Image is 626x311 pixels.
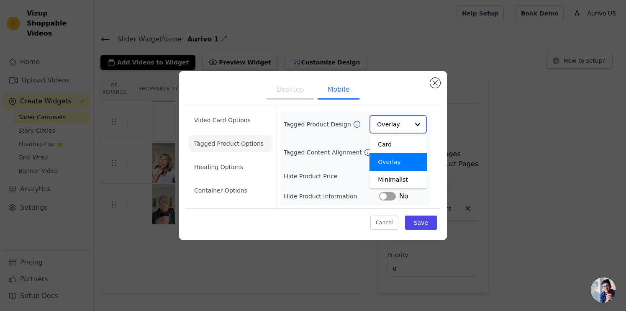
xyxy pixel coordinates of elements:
div: Overlay [369,153,427,171]
button: Close modal [430,78,440,88]
li: Tagged Product Options [189,135,272,152]
div: Card [369,136,427,153]
span: No [399,191,408,201]
button: Desktop [267,81,314,100]
li: Video Card Options [189,112,272,129]
label: Tagged Product Design [284,120,352,129]
div: Minimalist [369,171,427,188]
label: Hide Product Information [284,192,379,200]
li: Container Options [189,182,272,199]
button: Cancel [370,216,398,230]
li: Heading Options [189,159,272,175]
button: Mobile [318,81,359,100]
label: Tagged Content Alignment [284,148,363,157]
label: Hide Product Price [284,172,379,180]
a: Chat öffnen [591,278,616,303]
button: Save [405,216,437,230]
